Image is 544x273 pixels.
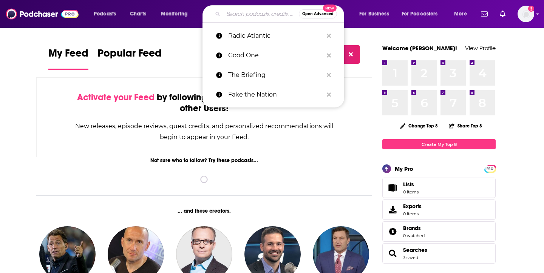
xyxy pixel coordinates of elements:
[202,46,344,65] a: Good One
[74,121,334,143] div: New releases, episode reviews, guest credits, and personalized recommendations will begin to appe...
[402,9,438,19] span: For Podcasters
[403,181,414,188] span: Lists
[385,183,400,193] span: Lists
[302,12,334,16] span: Open Advanced
[385,204,400,215] span: Exports
[518,6,534,22] span: Logged in as sashagoldin
[125,8,151,20] a: Charts
[403,203,422,210] span: Exports
[228,26,323,46] p: Radio Atlantic
[130,9,146,19] span: Charts
[403,255,418,260] a: 3 saved
[354,8,399,20] button: open menu
[97,47,162,64] span: Popular Feed
[485,166,495,172] span: PRO
[323,5,337,12] span: New
[202,26,344,46] a: Radio Atlantic
[228,65,323,85] p: The Briefing
[228,85,323,104] p: Fake the Nation
[403,189,419,195] span: 0 items
[465,44,496,52] a: View Profile
[385,226,400,237] a: Brands
[77,92,155,103] span: Activate your Feed
[202,85,344,104] a: Fake the Nation
[454,9,467,19] span: More
[299,9,337,18] button: Open AdvancedNew
[228,46,323,65] p: Good One
[74,92,334,114] div: by following Podcasts, Creators, Lists, and other Users!
[396,121,442,130] button: Change Top 8
[395,165,413,172] div: My Pro
[382,139,496,149] a: Create My Top 8
[397,8,449,20] button: open menu
[385,248,400,259] a: Searches
[382,243,496,264] span: Searches
[210,5,351,23] div: Search podcasts, credits, & more...
[48,47,88,70] a: My Feed
[403,225,421,232] span: Brands
[94,9,116,19] span: Podcasts
[497,8,508,20] a: Show notifications dropdown
[478,8,491,20] a: Show notifications dropdown
[36,157,372,164] div: Not sure who to follow? Try these podcasts...
[202,65,344,85] a: The Briefing
[6,7,79,21] img: Podchaser - Follow, Share and Rate Podcasts
[382,44,457,52] a: Welcome [PERSON_NAME]!
[403,233,425,238] a: 0 watched
[403,181,419,188] span: Lists
[449,8,476,20] button: open menu
[223,8,299,20] input: Search podcasts, credits, & more...
[36,208,372,214] div: ... and these creators.
[518,6,534,22] img: User Profile
[359,9,389,19] span: For Business
[88,8,126,20] button: open menu
[382,221,496,242] span: Brands
[403,247,427,253] a: Searches
[97,47,162,70] a: Popular Feed
[485,166,495,171] a: PRO
[382,199,496,220] a: Exports
[48,47,88,64] span: My Feed
[448,118,482,133] button: Share Top 8
[403,211,422,216] span: 0 items
[528,6,534,12] svg: Add a profile image
[518,6,534,22] button: Show profile menu
[161,9,188,19] span: Monitoring
[156,8,198,20] button: open menu
[403,225,425,232] a: Brands
[382,178,496,198] a: Lists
